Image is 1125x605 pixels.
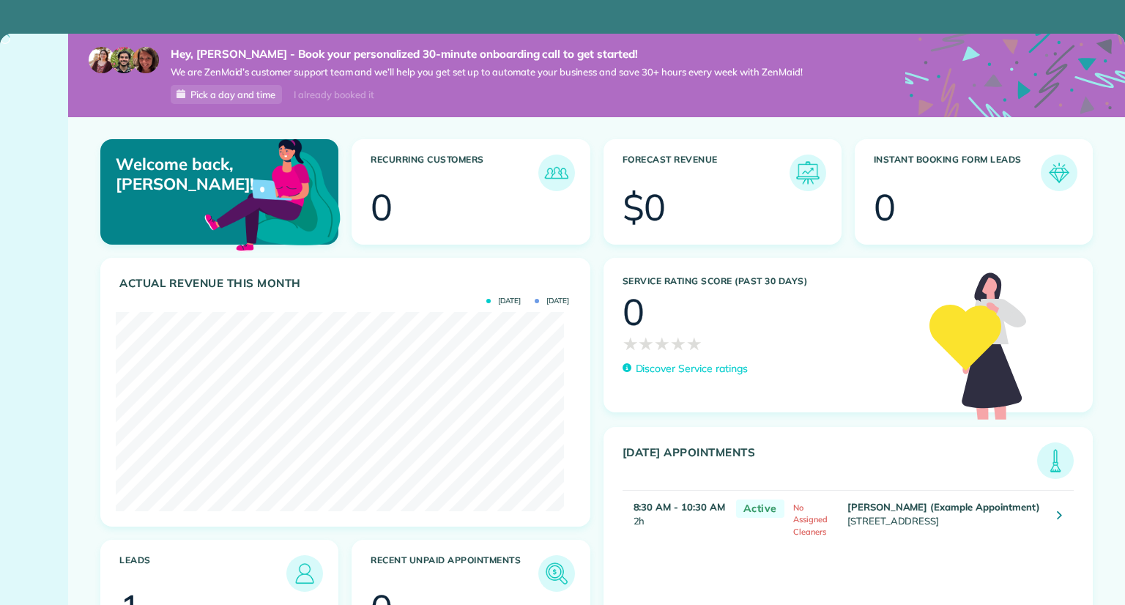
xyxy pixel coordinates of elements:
p: Discover Service ratings [636,361,748,376]
strong: [PERSON_NAME] (Example Appointment) [847,501,1040,513]
span: ★ [686,330,702,357]
h3: Recent unpaid appointments [371,555,538,592]
img: icon_unpaid_appointments-47b8ce3997adf2238b356f14209ab4cced10bd1f174958f3ca8f1d0dd7fffeee.png [542,559,571,588]
h3: Actual Revenue this month [119,277,575,290]
td: 2h [623,490,729,543]
h3: Leads [119,555,286,592]
a: Discover Service ratings [623,361,748,376]
span: Active [736,500,784,518]
h3: [DATE] Appointments [623,446,1038,479]
span: ★ [654,330,670,357]
img: icon_form_leads-04211a6a04a5b2264e4ee56bc0799ec3eb69b7e499cbb523a139df1d13a81ae0.png [1044,158,1074,188]
span: No Assigned Cleaners [793,502,828,537]
a: Pick a day and time [171,85,282,104]
span: ★ [638,330,654,357]
p: Welcome back, [PERSON_NAME]! [116,155,261,193]
h3: Service Rating score (past 30 days) [623,276,915,286]
span: [DATE] [486,297,521,305]
td: [STREET_ADDRESS] [844,490,1047,543]
h3: Forecast Revenue [623,155,790,191]
div: 0 [371,189,393,226]
img: icon_todays_appointments-901f7ab196bb0bea1936b74009e4eb5ffbc2d2711fa7634e0d609ed5ef32b18b.png [1041,446,1070,475]
img: dashboard_welcome-42a62b7d889689a78055ac9021e634bf52bae3f8056760290aed330b23ab8690.png [201,122,344,264]
div: $0 [623,189,667,226]
div: 0 [874,189,896,226]
span: We are ZenMaid’s customer support team and we’ll help you get set up to automate your business an... [171,66,803,78]
img: icon_recurring_customers-cf858462ba22bcd05b5a5880d41d6543d210077de5bb9ebc9590e49fd87d84ed.png [542,158,571,188]
img: icon_forecast_revenue-8c13a41c7ed35a8dcfafea3cbb826a0462acb37728057bba2d056411b612bbbe.png [793,158,823,188]
img: michelle-19f622bdf1676172e81f8f8fba1fb50e276960ebfe0243fe18214015130c80e4.jpg [133,47,159,73]
strong: Hey, [PERSON_NAME] - Book your personalized 30-minute onboarding call to get started! [171,47,803,62]
span: [DATE] [535,297,569,305]
img: maria-72a9807cf96188c08ef61303f053569d2e2a8a1cde33d635c8a3ac13582a053d.jpg [89,47,115,73]
span: Pick a day and time [190,89,275,100]
span: ★ [623,330,639,357]
img: jorge-587dff0eeaa6aab1f244e6dc62b8924c3b6ad411094392a53c71c6c4a576187d.jpg [111,47,137,73]
strong: 8:30 AM - 10:30 AM [634,501,725,513]
h3: Recurring Customers [371,155,538,191]
span: ★ [670,330,686,357]
div: I already booked it [285,86,382,104]
h3: Instant Booking Form Leads [874,155,1041,191]
img: icon_leads-1bed01f49abd5b7fead27621c3d59655bb73ed531f8eeb49469d10e621d6b896.png [290,559,319,588]
div: 0 [623,294,645,330]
